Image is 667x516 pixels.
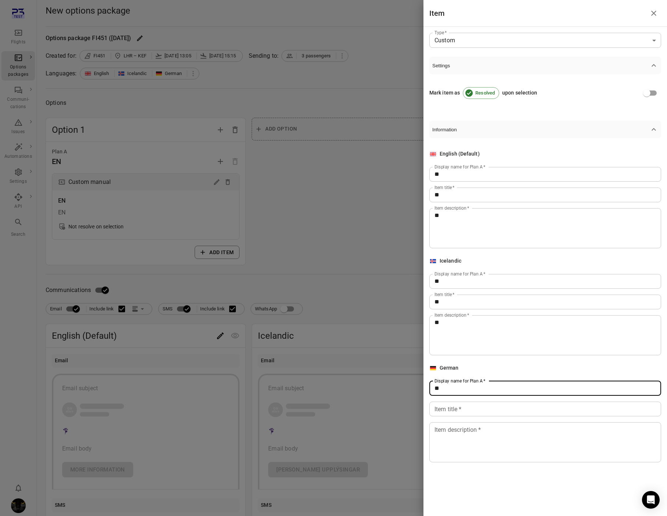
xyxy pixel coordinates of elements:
[440,150,480,158] div: English (Default)
[434,36,649,45] div: Custom
[640,86,654,100] span: Mark item as Resolved on selection
[434,271,486,277] label: Display name for Plan A
[434,205,469,211] label: Item description
[429,74,661,112] div: Settings
[471,89,499,97] span: Resolved
[432,63,649,68] span: Settings
[434,291,455,298] label: Item title
[434,164,486,170] label: Display name for Plan A
[432,127,649,132] span: Information
[429,7,445,19] h1: Item
[429,57,661,74] button: Settings
[429,87,537,99] div: Mark item as upon selection
[434,312,469,318] label: Item description
[440,364,459,372] div: German
[434,29,447,36] label: Type
[434,378,486,384] label: Display name for Plan A
[429,121,661,138] button: Information
[440,257,461,265] div: Icelandic
[642,491,660,509] div: Open Intercom Messenger
[434,184,455,191] label: Item title
[646,6,661,21] button: Close drawer
[429,138,661,474] div: Settings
